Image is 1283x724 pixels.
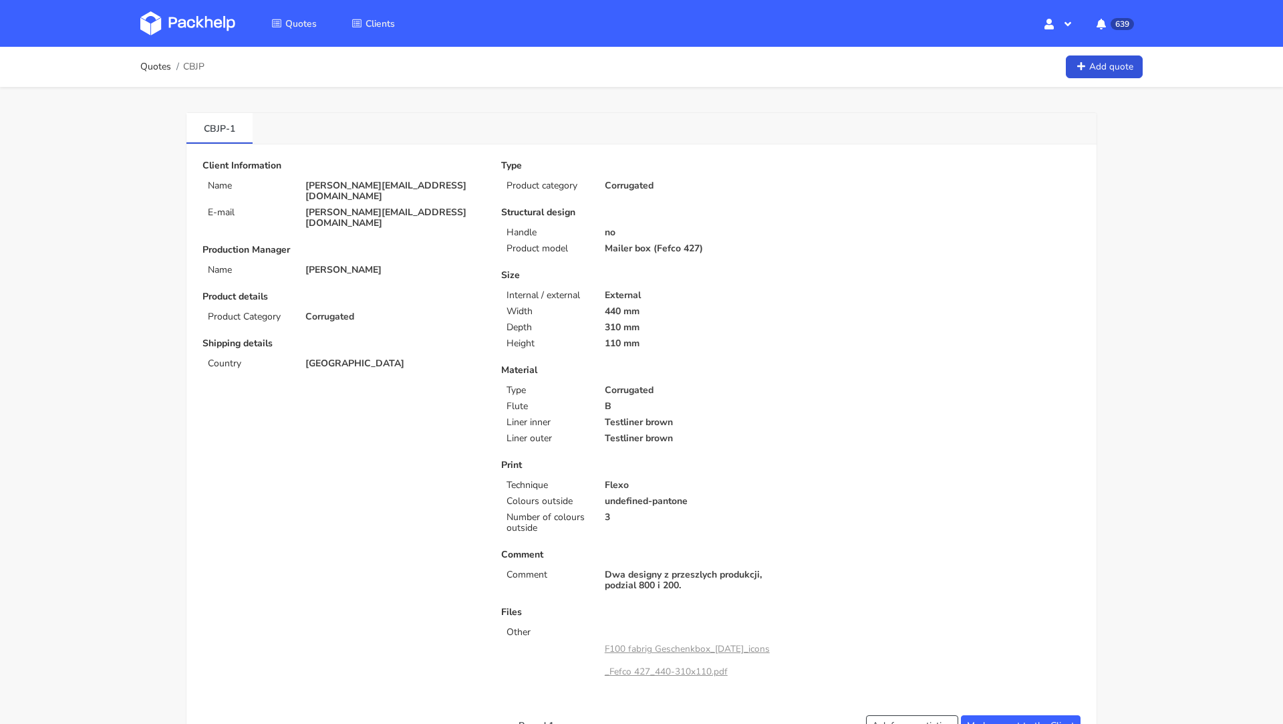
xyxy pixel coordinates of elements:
[507,417,588,428] p: Liner inner
[507,627,588,638] p: Other
[140,62,171,72] a: Quotes
[501,550,781,560] p: Comment
[305,265,482,275] p: [PERSON_NAME]
[605,570,782,591] p: Dwa designy z przeszlych produkcji, podzial 800 i 200.
[605,306,782,317] p: 440 mm
[605,243,782,254] p: Mailer box (Fefco 427)
[140,11,235,35] img: Dashboard
[507,180,588,191] p: Product category
[1111,18,1134,30] span: 639
[507,480,588,491] p: Technique
[605,512,782,523] p: 3
[183,62,204,72] span: CBJP
[507,227,588,238] p: Handle
[605,480,782,491] p: Flexo
[605,385,782,396] p: Corrugated
[507,306,588,317] p: Width
[501,270,781,281] p: Size
[202,245,482,255] p: Production Manager
[605,642,770,678] a: F100 fabrig Geschenkbox_[DATE]_icons_Fefco 427_440-310x110.pdf
[202,338,482,349] p: Shipping details
[305,358,482,369] p: [GEOGRAPHIC_DATA]
[605,401,782,412] p: B
[501,207,781,218] p: Structural design
[501,460,781,471] p: Print
[208,180,289,191] p: Name
[507,338,588,349] p: Height
[507,243,588,254] p: Product model
[507,570,588,580] p: Comment
[208,207,289,218] p: E-mail
[605,338,782,349] p: 110 mm
[507,512,588,533] p: Number of colours outside
[507,496,588,507] p: Colours outside
[507,322,588,333] p: Depth
[501,160,781,171] p: Type
[202,160,482,171] p: Client Information
[1066,55,1143,79] a: Add quote
[501,365,781,376] p: Material
[208,265,289,275] p: Name
[605,433,782,444] p: Testliner brown
[186,113,253,142] a: CBJP-1
[507,290,588,301] p: Internal / external
[202,291,482,302] p: Product details
[335,11,411,35] a: Clients
[208,358,289,369] p: Country
[208,312,289,322] p: Product Category
[507,433,588,444] p: Liner outer
[507,401,588,412] p: Flute
[605,322,782,333] p: 310 mm
[605,417,782,428] p: Testliner brown
[366,17,395,30] span: Clients
[605,227,782,238] p: no
[605,180,782,191] p: Corrugated
[255,11,333,35] a: Quotes
[305,312,482,322] p: Corrugated
[1086,11,1143,35] button: 639
[605,496,782,507] p: undefined-pantone
[501,607,781,618] p: Files
[140,53,204,80] nav: breadcrumb
[285,17,317,30] span: Quotes
[605,290,782,301] p: External
[305,180,482,202] p: [PERSON_NAME][EMAIL_ADDRESS][DOMAIN_NAME]
[507,385,588,396] p: Type
[305,207,482,229] p: [PERSON_NAME][EMAIL_ADDRESS][DOMAIN_NAME]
